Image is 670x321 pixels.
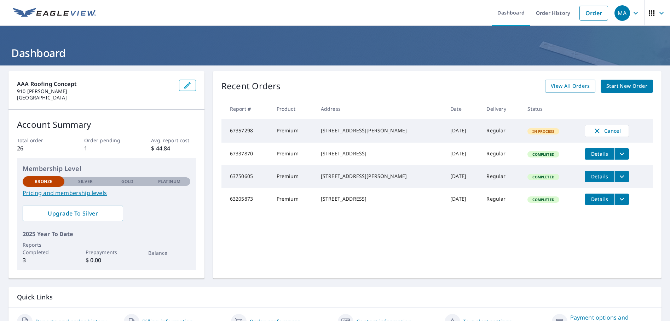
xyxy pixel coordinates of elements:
p: Reports Completed [23,241,64,256]
p: Quick Links [17,293,653,302]
p: 26 [17,144,62,153]
th: Product [271,98,315,119]
p: Silver [78,178,93,185]
td: 63750605 [221,165,271,188]
span: Upgrade To Silver [28,210,117,217]
div: [STREET_ADDRESS] [321,150,439,157]
button: detailsBtn-63750605 [585,171,614,182]
span: Details [589,150,610,157]
td: [DATE] [445,143,481,165]
a: Start New Order [601,80,653,93]
td: Regular [481,165,522,188]
div: [STREET_ADDRESS][PERSON_NAME] [321,127,439,134]
p: 2025 Year To Date [23,230,190,238]
td: Regular [481,188,522,211]
td: 67357298 [221,119,271,143]
td: Premium [271,119,315,143]
th: Delivery [481,98,522,119]
td: Regular [481,119,522,143]
button: detailsBtn-67337870 [585,148,614,160]
p: [GEOGRAPHIC_DATA] [17,94,173,101]
span: Completed [528,197,558,202]
p: Balance [148,249,190,257]
a: Order [579,6,608,21]
p: Platinum [158,178,180,185]
button: Cancel [585,125,629,137]
p: 3 [23,256,64,264]
p: Gold [121,178,133,185]
p: $ 44.84 [151,144,196,153]
p: $ 0.00 [86,256,127,264]
th: Address [315,98,445,119]
th: Report # [221,98,271,119]
p: 910 [PERSON_NAME] [17,88,173,94]
span: Start New Order [606,82,647,91]
p: Order pending [84,137,129,144]
td: Regular [481,143,522,165]
button: filesDropdownBtn-63750605 [614,171,629,182]
p: Bronze [35,178,52,185]
td: [DATE] [445,165,481,188]
p: Total order [17,137,62,144]
span: View All Orders [551,82,590,91]
span: In Process [528,129,559,134]
span: Details [589,173,610,180]
td: Premium [271,188,315,211]
button: filesDropdownBtn-63205873 [614,194,629,205]
a: Pricing and membership levels [23,189,190,197]
button: detailsBtn-63205873 [585,194,614,205]
span: Completed [528,152,558,157]
td: [DATE] [445,188,481,211]
p: 1 [84,144,129,153]
td: Premium [271,143,315,165]
td: 63205873 [221,188,271,211]
span: Cancel [592,127,622,135]
span: Completed [528,174,558,179]
p: Prepayments [86,248,127,256]
td: Premium [271,165,315,188]
th: Status [522,98,579,119]
a: View All Orders [545,80,595,93]
td: [DATE] [445,119,481,143]
h1: Dashboard [8,46,662,60]
td: 67337870 [221,143,271,165]
button: filesDropdownBtn-67337870 [614,148,629,160]
p: Avg. report cost [151,137,196,144]
p: Membership Level [23,164,190,173]
a: Upgrade To Silver [23,206,123,221]
img: EV Logo [13,8,96,18]
div: [STREET_ADDRESS] [321,195,439,202]
p: Account Summary [17,118,196,131]
p: Recent Orders [221,80,281,93]
th: Date [445,98,481,119]
p: AAA Roofing Concept [17,80,173,88]
div: MA [614,5,630,21]
span: Details [589,196,610,202]
div: [STREET_ADDRESS][PERSON_NAME] [321,173,439,180]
